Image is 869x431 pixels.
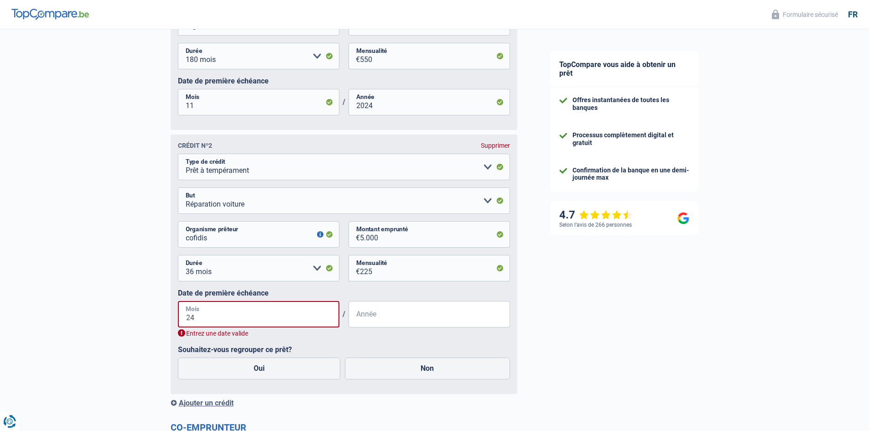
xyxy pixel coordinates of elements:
div: Confirmation de la banque en une demi-journée max [572,166,689,182]
div: Offres instantanées de toutes les banques [572,96,689,112]
input: AAAA [349,301,510,327]
span: € [349,43,360,69]
label: Souhaitez-vous regrouper ce prêt? [178,345,510,354]
div: 4.7 [559,208,633,222]
div: TopCompare vous aide à obtenir un prêt [550,51,698,87]
label: Date de première échéance [178,77,510,85]
div: fr [848,10,858,20]
span: / [339,310,349,318]
div: Ajouter un crédit [171,399,517,407]
span: / [339,98,349,106]
button: Formulaire sécurisé [766,7,843,22]
input: MM [178,301,339,327]
label: Date de première échéance [178,289,510,297]
label: Non [345,358,510,379]
div: Processus complètement digital et gratuit [572,131,689,147]
div: Supprimer [481,142,510,149]
div: Entrez une date valide [178,329,510,338]
div: Crédit nº2 [178,142,212,149]
input: AAAA [349,89,510,115]
img: TopCompare Logo [11,9,89,20]
div: Selon l’avis de 266 personnes [559,222,632,228]
label: Oui [178,358,341,379]
span: € [349,221,360,248]
input: MM [178,89,339,115]
span: € [349,255,360,281]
